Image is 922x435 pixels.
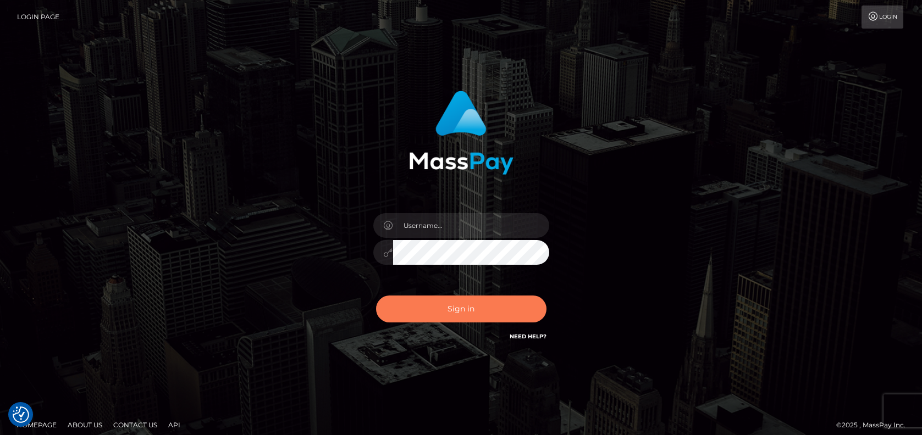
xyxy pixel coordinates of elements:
[109,416,162,433] a: Contact Us
[376,295,546,322] button: Sign in
[13,406,29,423] button: Consent Preferences
[862,5,903,29] a: Login
[836,419,914,431] div: © 2025 , MassPay Inc.
[63,416,107,433] a: About Us
[510,333,546,340] a: Need Help?
[13,406,29,423] img: Revisit consent button
[12,416,61,433] a: Homepage
[393,213,549,238] input: Username...
[164,416,185,433] a: API
[409,91,514,175] img: MassPay Login
[17,5,59,29] a: Login Page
